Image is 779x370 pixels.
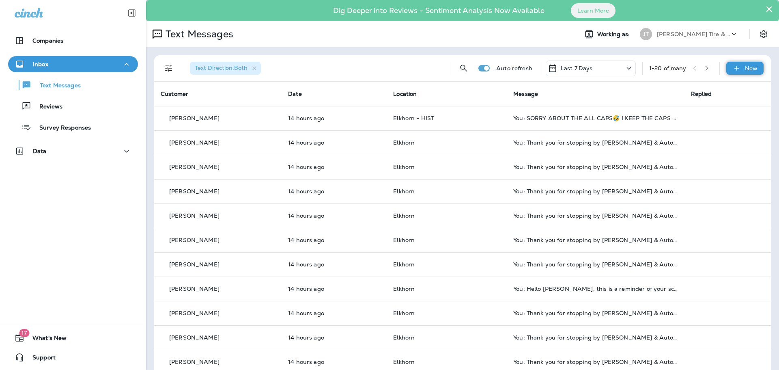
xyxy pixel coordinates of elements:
p: [PERSON_NAME] [169,261,219,268]
span: Elkhorn - HIST [393,115,434,122]
span: Elkhorn [393,334,415,341]
div: You: Thank you for stopping by Jensen Tire & Auto - Elkhorn. Please take 30 seconds to leave us a... [513,237,678,243]
span: Customer [161,90,188,97]
p: [PERSON_NAME] [169,188,219,195]
span: Elkhorn [393,188,415,195]
button: Learn More [571,3,615,18]
p: Oct 1, 2025 04:28 PM [288,286,380,292]
p: Oct 1, 2025 04:50 PM [288,237,380,243]
span: Text Direction : Both [195,64,247,71]
p: Oct 1, 2025 04:59 PM [288,188,380,195]
div: You: Thank you for stopping by Jensen Tire & Auto - Elkhorn. Please take 30 seconds to leave us a... [513,334,678,341]
span: Elkhorn [393,139,415,146]
div: 1 - 20 of many [649,65,686,71]
p: [PERSON_NAME] [169,334,219,341]
button: 17What's New [8,330,138,346]
p: [PERSON_NAME] [169,212,219,219]
span: Elkhorn [393,163,415,171]
p: Reviews [31,103,62,111]
button: Search Messages [456,60,472,76]
p: [PERSON_NAME] [169,164,219,170]
div: You: Thank you for stopping by Jensen Tire & Auto - Elkhorn. Please take 30 seconds to leave us a... [513,359,678,365]
button: Collapse Sidebar [121,5,143,21]
span: Elkhorn [393,236,415,244]
p: [PERSON_NAME] [169,115,219,121]
button: Data [8,143,138,159]
p: Oct 1, 2025 04:28 PM [288,310,380,316]
button: Close [765,2,773,15]
div: You: Thank you for stopping by Jensen Tire & Auto - Elkhorn. Please take 30 seconds to leave us a... [513,164,678,170]
p: Oct 1, 2025 04:59 PM [288,164,380,170]
span: What's New [24,335,67,344]
span: Elkhorn [393,285,415,292]
span: Replied [691,90,712,97]
p: Data [33,148,47,154]
span: Elkhorn [393,358,415,366]
p: [PERSON_NAME] [169,286,219,292]
button: Survey Responses [8,119,138,136]
span: 17 [19,329,29,337]
button: Support [8,349,138,366]
p: Oct 1, 2025 04:50 PM [288,212,380,219]
p: [PERSON_NAME] [169,139,219,146]
p: Companies [32,37,63,44]
div: You: SORRY ABOUT THE ALL CAPS🤣 I KEEP THE CAPS ON FOR OUR COMPUTER SYSTEM YOUR DRIVER WANTED ME T... [513,115,678,121]
span: Working as: [597,31,632,38]
p: Oct 1, 2025 04:35 PM [288,261,380,268]
button: Companies [8,32,138,49]
button: Settings [756,27,771,41]
p: Oct 1, 2025 05:01 PM [288,115,380,121]
p: New [745,65,757,71]
div: Text Direction:Both [190,62,261,75]
button: Reviews [8,97,138,115]
div: You: Thank you for stopping by Jensen Tire & Auto - Elkhorn. Please take 30 seconds to leave us a... [513,188,678,195]
div: You: Thank you for stopping by Jensen Tire & Auto - Elkhorn. Please take 30 seconds to leave us a... [513,310,678,316]
span: Location [393,90,417,97]
span: Date [288,90,302,97]
p: Oct 1, 2025 04:28 PM [288,334,380,341]
p: Last 7 Days [561,65,593,71]
p: Oct 1, 2025 04:28 PM [288,359,380,365]
span: Elkhorn [393,309,415,317]
span: Elkhorn [393,212,415,219]
p: Survey Responses [31,124,91,132]
div: You: Hello Lisa, this is a reminder of your scheduled appointment set for 10/02/2025 4:00 PM at E... [513,286,678,292]
p: Inbox [33,61,48,67]
p: Oct 1, 2025 04:59 PM [288,139,380,146]
p: Dig Deeper into Reviews - Sentiment Analysis Now Available [310,9,568,12]
p: [PERSON_NAME] [169,237,219,243]
p: Auto refresh [496,65,532,71]
p: [PERSON_NAME] [169,310,219,316]
button: Filters [161,60,177,76]
p: Text Messages [32,82,81,90]
span: Support [24,354,56,364]
p: [PERSON_NAME] [169,359,219,365]
div: You: Thank you for stopping by Jensen Tire & Auto - Elkhorn. Please take 30 seconds to leave us a... [513,212,678,219]
p: [PERSON_NAME] Tire & Auto [657,31,730,37]
div: You: Thank you for stopping by Jensen Tire & Auto - Elkhorn. Please take 30 seconds to leave us a... [513,261,678,268]
button: Text Messages [8,76,138,93]
p: Text Messages [162,28,233,40]
div: You: Thank you for stopping by Jensen Tire & Auto - Elkhorn. Please take 30 seconds to leave us a... [513,139,678,146]
span: Message [513,90,538,97]
div: JT [640,28,652,40]
span: Elkhorn [393,261,415,268]
button: Inbox [8,56,138,72]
